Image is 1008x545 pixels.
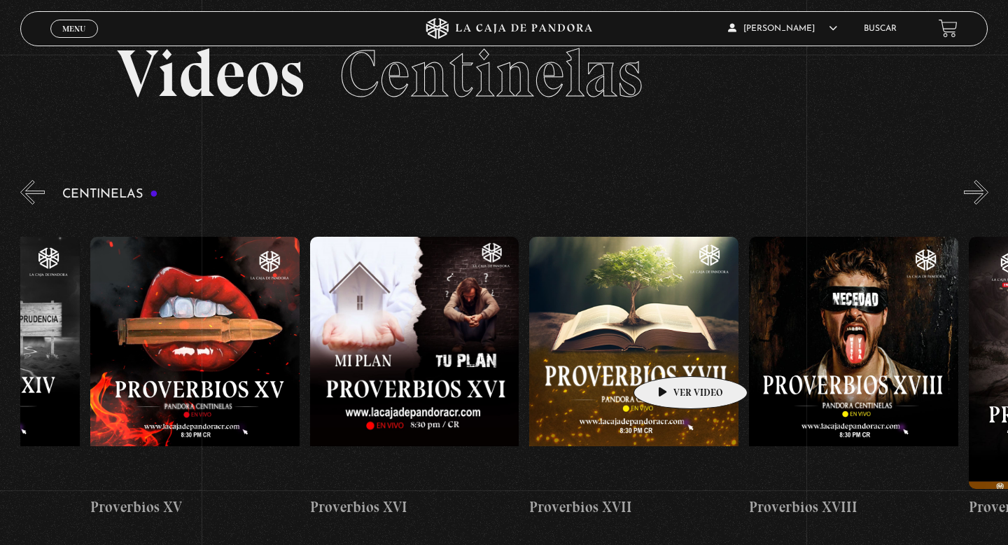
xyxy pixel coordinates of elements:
a: Proverbios XVII [529,215,738,541]
h2: Videos [117,41,891,107]
a: Proverbios XVI [310,215,519,541]
h4: Proverbios XV [90,496,300,518]
span: Cerrar [58,36,91,46]
h3: Centinelas [62,188,158,201]
a: Buscar [864,25,897,33]
span: Menu [62,25,85,33]
span: Centinelas [339,34,643,113]
a: Proverbios XVIII [749,215,958,541]
button: Previous [20,180,45,205]
h4: Proverbios XVI [310,496,519,518]
a: Proverbios XV [90,215,300,541]
button: Next [964,180,988,205]
h4: Proverbios XVIII [749,496,958,518]
span: [PERSON_NAME] [728,25,837,33]
a: View your shopping cart [939,19,958,38]
h4: Proverbios XVII [529,496,738,518]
